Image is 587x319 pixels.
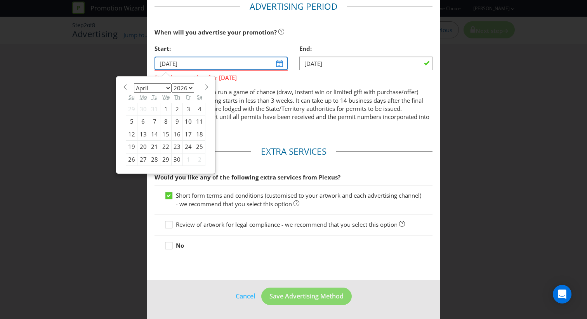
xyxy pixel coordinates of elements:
[176,191,421,207] span: Short form terms and conditions (customised to your artwork and each advertising channel) - we re...
[160,116,172,128] div: 8
[137,116,149,128] div: 6
[137,153,149,166] div: 27
[137,103,149,115] div: 30
[172,128,183,140] div: 16
[194,128,205,140] div: 18
[160,153,172,166] div: 29
[126,141,137,153] div: 19
[553,285,571,303] div: Open Intercom Messenger
[155,71,288,82] span: Start date must be after [DATE]
[172,103,183,115] div: 2
[139,93,147,100] abbr: Monday
[129,93,135,100] abbr: Sunday
[152,93,158,100] abbr: Tuesday
[299,57,432,70] input: DD/MM/YY
[149,103,160,115] div: 31
[261,288,352,305] button: Save Advertising Method
[194,116,205,128] div: 11
[172,141,183,153] div: 23
[183,128,194,140] div: 17
[172,116,183,128] div: 9
[155,57,288,70] input: DD/MM/YY
[183,141,194,153] div: 24
[126,153,137,166] div: 26
[269,292,344,300] span: Save Advertising Method
[155,28,277,36] span: When will you advertise your promotion?
[149,116,160,128] div: 7
[155,88,432,129] p: You may not be able to run a game of chance (draw, instant win or limited gift with purchase/offe...
[160,103,172,115] div: 1
[251,145,336,158] legend: Extra Services
[186,93,191,100] abbr: Friday
[176,221,398,228] span: Review of artwork for legal compliance - we recommend that you select this option
[126,128,137,140] div: 12
[155,41,288,57] div: Start:
[149,141,160,153] div: 21
[172,153,183,166] div: 30
[126,116,137,128] div: 5
[126,103,137,115] div: 29
[197,93,202,100] abbr: Saturday
[137,128,149,140] div: 13
[137,141,149,153] div: 20
[149,153,160,166] div: 28
[240,0,347,13] legend: Advertising Period
[235,291,255,301] a: Cancel
[149,128,160,140] div: 14
[299,41,432,57] div: End:
[176,241,184,249] strong: No
[160,128,172,140] div: 15
[174,93,180,100] abbr: Thursday
[160,141,172,153] div: 22
[183,116,194,128] div: 10
[194,141,205,153] div: 25
[194,103,205,115] div: 4
[162,93,170,100] abbr: Wednesday
[183,153,194,166] div: 1
[155,173,340,181] span: Would you like any of the following extra services from Plexus?
[194,153,205,166] div: 2
[183,103,194,115] div: 3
